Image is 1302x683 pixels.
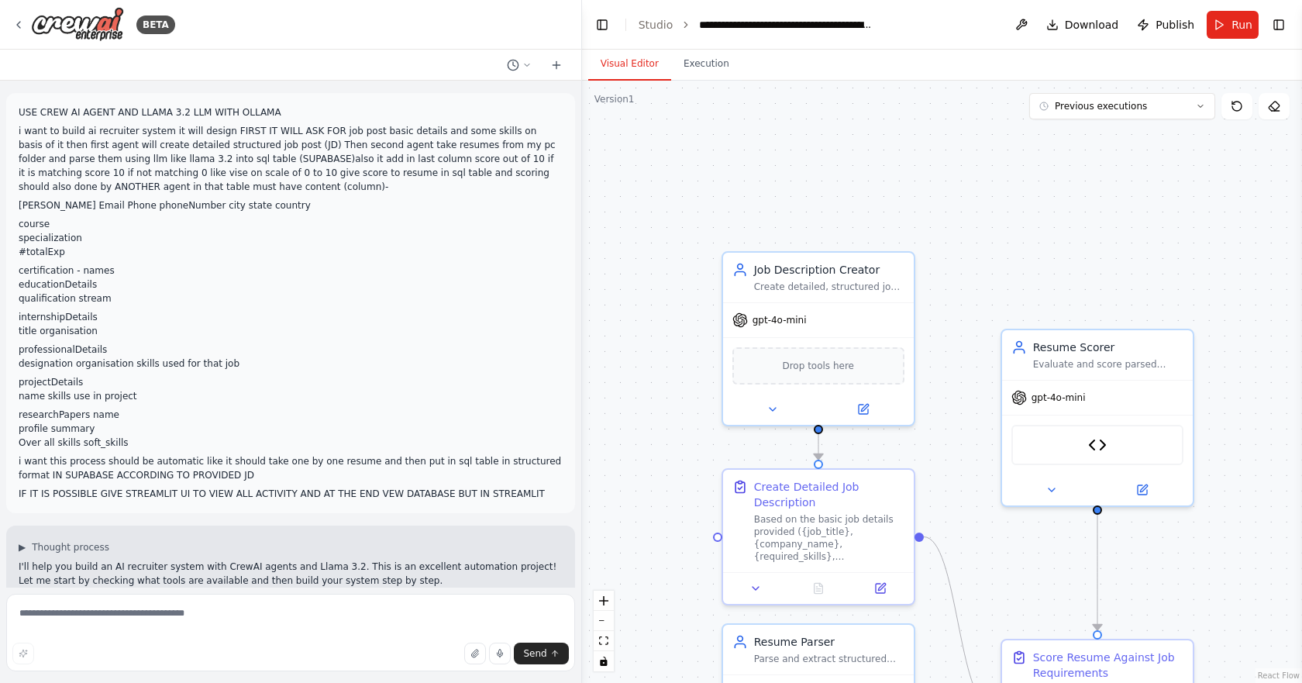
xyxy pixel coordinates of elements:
p: IF IT IS POSSIBLE GIVE STREAMLIT UI TO VIEW ALL ACTIVITY AND AT THE END VEW DATABASE BUT IN STREA... [19,487,563,501]
button: Click to speak your automation idea [489,643,511,664]
p: i want this process should be automatic like it should take one by one resume and then put in sql... [19,454,563,482]
button: Show right sidebar [1268,14,1290,36]
span: Publish [1156,17,1194,33]
div: Job Description CreatorCreate detailed, structured job descriptions based on basic job requiremen... [722,251,915,426]
div: Version 1 [594,93,635,105]
span: ▶ [19,541,26,554]
h1: professionalDetails [19,343,563,357]
div: Based on the basic job details provided ({job_title}, {company_name}, {required_skills}, {experie... [754,513,904,563]
button: ▶Thought process [19,541,109,554]
button: toggle interactivity [594,651,614,671]
button: Upload files [464,643,486,664]
p: qualification stream [19,291,563,305]
g: Edge from cd7be499-1ef8-4303-8745-4cfbb32d3ec9 to bd621410-eea6-4879-b466-86fff0a9b200 [811,434,826,460]
div: React Flow controls [594,591,614,671]
div: Job Description Creator [754,262,904,278]
span: Drop tools here [782,358,854,374]
p: USE CREW AI AGENT AND LLAMA 3.2 LLM WITH OLLAMA [19,105,563,119]
div: Create Detailed Job DescriptionBased on the basic job details provided ({job_title}, {company_nam... [722,468,915,605]
div: Resume Scorer [1033,340,1183,355]
div: Resume Parser [754,634,904,650]
h1: profile summary [19,422,563,436]
h1: specialization [19,231,563,245]
p: designation organisation skills used for that job [19,357,563,371]
p: I'll help you build an AI recruiter system with CrewAI agents and Llama 3.2. This is an excellent... [19,560,563,588]
button: Run [1207,11,1259,39]
img: Logo [31,7,124,42]
p: title organisation [19,324,563,338]
a: React Flow attribution [1258,671,1300,680]
span: Run [1231,17,1252,33]
button: Open in side panel [854,579,908,598]
h1: course [19,217,563,231]
nav: breadcrumb [639,17,874,33]
p: #totalExp [19,245,563,259]
span: Thought process [32,541,109,554]
p: [PERSON_NAME] Email Phone phoneNumber city state country [19,198,563,212]
span: gpt-4o-mini [1032,392,1086,404]
button: zoom out [594,611,614,631]
button: Publish [1131,11,1200,39]
button: No output available [785,579,851,598]
span: Download [1065,17,1119,33]
div: Resume ScorerEvaluate and score parsed resume data against job descriptions on a scale of 0-10. A... [1001,329,1194,507]
button: Previous executions [1029,93,1215,119]
button: Open in side panel [820,400,908,419]
p: name skills use in project [19,389,563,403]
h1: educationDetails [19,278,563,291]
button: Start a new chat [544,56,569,74]
div: Score Resume Against Job Requirements [1033,650,1183,681]
div: Evaluate and score parsed resume data against job descriptions on a scale of 0-10. Analyze skills... [1033,358,1183,371]
h1: researchPapers name [19,408,563,422]
span: Send [523,647,546,660]
div: Create detailed, structured job descriptions based on basic job requirements and desired skills. ... [754,281,904,293]
div: Create Detailed Job Description [754,479,904,510]
span: Previous executions [1055,100,1147,112]
button: Improve this prompt [12,643,34,664]
button: Hide left sidebar [591,14,613,36]
h1: projectDetails [19,375,563,389]
button: Switch to previous chat [501,56,538,74]
button: fit view [594,631,614,651]
img: Resume Scoring Tool [1088,436,1107,454]
button: Send [514,643,568,664]
h1: internshipDetails [19,310,563,324]
div: BETA [136,16,175,34]
button: Open in side panel [1099,481,1187,499]
button: zoom in [594,591,614,611]
div: Parse and extract structured information from resume text content. Convert unstructured resume te... [754,653,904,665]
p: i want to build ai recruiter system it will design FIRST IT WILL ASK FOR job post basic details a... [19,124,563,194]
p: Over all skills soft_skills [19,436,563,450]
g: Edge from 085d42c2-8738-4684-9f9f-1fa79799b347 to eb49b1b7-370a-4458-bf6d-b2c7ce2a09b4 [1090,515,1105,630]
button: Download [1040,11,1125,39]
h1: certification - names [19,264,563,278]
button: Visual Editor [588,48,671,81]
span: gpt-4o-mini [753,314,807,326]
button: Execution [671,48,742,81]
a: Studio [639,19,673,31]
